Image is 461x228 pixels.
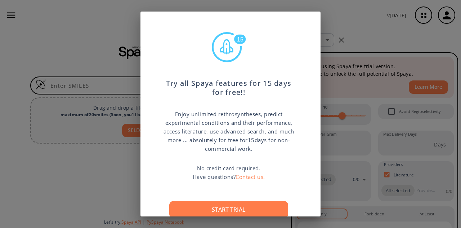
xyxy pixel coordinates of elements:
text: 15 [237,36,243,43]
p: Try all Spaya features for 15 days for free!! [162,72,295,97]
button: Start trial [169,201,288,218]
p: Enjoy unlimited rethrosyntheses, predict experimental conditions and their performance, access li... [162,110,295,153]
p: No credit card required. Have questions? [193,164,265,181]
a: Contact us. [236,173,265,180]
